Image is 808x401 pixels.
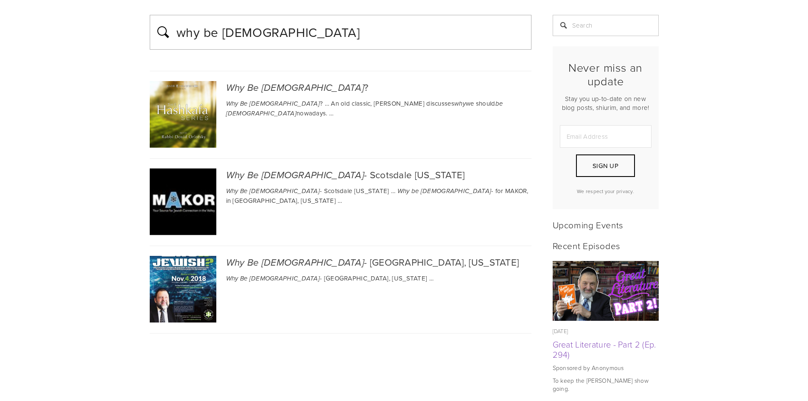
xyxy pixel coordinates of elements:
div: - [GEOGRAPHIC_DATA], [US_STATE] [150,256,531,269]
a: Great Literature - Part 2 (Ep. 294) [553,338,656,360]
span: … [391,186,395,195]
button: Sign Up [576,154,635,177]
span: - Scotsdale [US_STATE] [226,186,389,195]
em: Be [240,100,248,108]
h2: Upcoming Events [553,219,659,230]
input: Type to search… [176,22,526,43]
em: Be [247,170,259,181]
input: Search [553,15,659,36]
em: be [411,188,419,195]
span: … [329,109,333,118]
span: An old classic, [PERSON_NAME] discusses we should nowadays. [226,99,503,118]
em: [DEMOGRAPHIC_DATA] [249,275,320,283]
h2: Never miss an update [560,61,651,88]
em: Why [226,170,245,181]
div: Why Be [DEMOGRAPHIC_DATA]- [GEOGRAPHIC_DATA], [US_STATE] Why Be [DEMOGRAPHIC_DATA]- [GEOGRAPHIC_D... [150,246,531,333]
em: [DEMOGRAPHIC_DATA] [249,188,320,195]
span: - [GEOGRAPHIC_DATA], [US_STATE] [226,274,428,283]
em: why [454,100,466,108]
em: Why [226,257,245,269]
span: Sign Up [593,161,618,170]
span: … [325,99,329,108]
em: [DEMOGRAPHIC_DATA] [262,170,364,181]
div: ? [150,81,531,94]
p: Stay you up-to-date on new blog posts, shiurim, and more! [560,94,651,112]
p: To keep the [PERSON_NAME] show going. [553,376,659,393]
em: [DEMOGRAPHIC_DATA] [262,257,364,269]
em: [DEMOGRAPHIC_DATA] [249,100,320,108]
span: … [429,274,433,283]
em: Why [226,100,238,108]
em: Be [240,188,248,195]
h2: Recent Episodes [553,240,659,251]
em: Be [247,257,259,269]
p: Sponsored by Anonymous [553,364,659,372]
em: Be [240,275,248,283]
em: Why [226,188,238,195]
p: We respect your privacy. [560,188,651,195]
em: Why [226,275,238,283]
img: Great Literature - Part 2 (Ep. 294) [552,261,659,321]
em: be [495,100,503,108]
em: Be [247,82,259,94]
time: [DATE] [553,327,568,335]
span: … [338,196,342,205]
em: [DEMOGRAPHIC_DATA] [421,188,491,195]
a: Great Literature - Part 2 (Ep. 294) [553,261,659,321]
div: Why Be [DEMOGRAPHIC_DATA]? Why Be [DEMOGRAPHIC_DATA]? … An old classic, [PERSON_NAME] discusseswh... [150,71,531,158]
em: Why [397,188,410,195]
span: ? [226,99,323,108]
div: - Scotsdale [US_STATE] [150,168,531,182]
em: Why [226,82,245,94]
em: [DEMOGRAPHIC_DATA] [262,82,364,94]
em: [DEMOGRAPHIC_DATA] [226,110,296,118]
input: Email Address [560,125,651,148]
div: Why Be [DEMOGRAPHIC_DATA]- Scotsdale [US_STATE] Why Be [DEMOGRAPHIC_DATA]- Scotsdale [US_STATE] …... [150,158,531,246]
